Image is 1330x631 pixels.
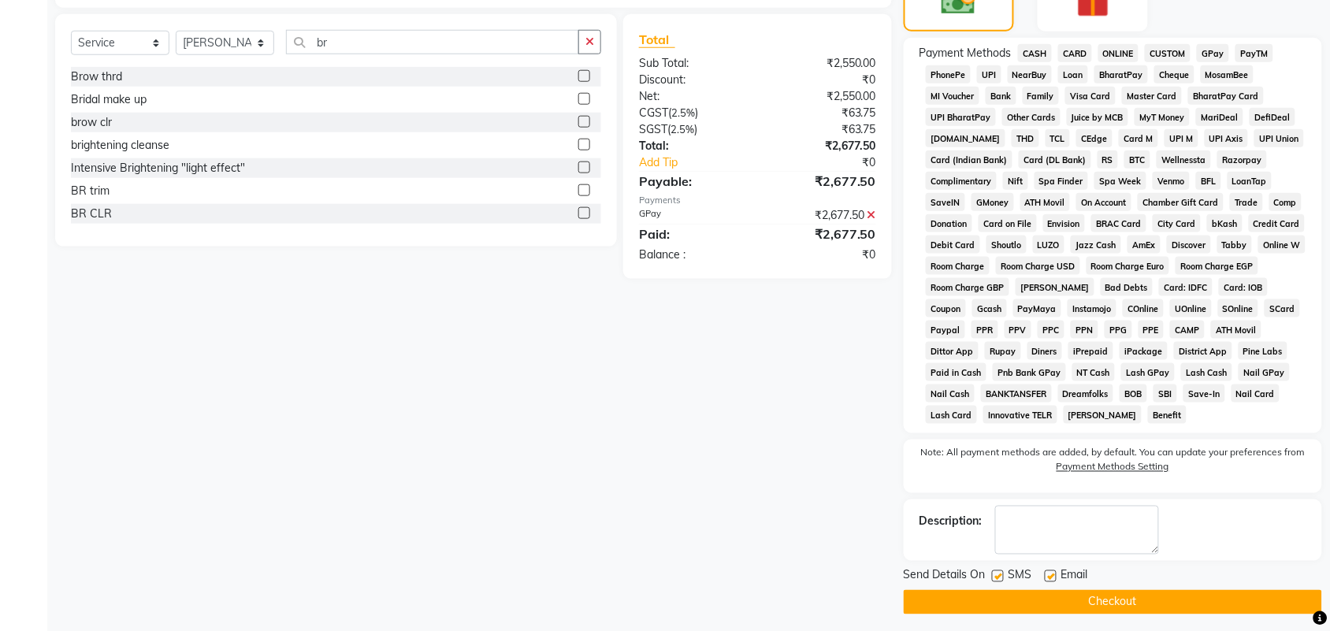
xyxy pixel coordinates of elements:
[1211,321,1261,339] span: ATH Movil
[1003,172,1028,190] span: Nift
[926,321,965,339] span: Paypal
[1258,236,1306,254] span: Online W
[1018,44,1052,62] span: CASH
[639,122,667,136] span: SGST
[1181,363,1232,381] span: Lash Cash
[1196,172,1221,190] span: BFL
[1058,44,1092,62] span: CARD
[1145,44,1191,62] span: CUSTOM
[1196,108,1243,126] span: MariDeal
[926,236,980,254] span: Debit Card
[1174,342,1232,360] span: District App
[1019,150,1091,169] span: Card (DL Bank)
[1071,321,1098,339] span: PPN
[1122,87,1182,105] span: Master Card
[1153,172,1190,190] span: Venmo
[1239,363,1290,381] span: Nail GPay
[983,406,1057,424] span: Innovative TELR
[985,342,1021,360] span: Rupay
[1013,299,1062,317] span: PayMaya
[1105,321,1132,339] span: PPG
[1217,236,1253,254] span: Tabby
[1219,278,1268,296] span: Card: IOB
[757,55,888,72] div: ₹2,550.00
[904,567,986,587] span: Send Details On
[1035,172,1089,190] span: Spa Finder
[1120,342,1168,360] span: iPackage
[1205,129,1249,147] span: UPI Axis
[1005,321,1032,339] span: PPV
[1228,172,1272,190] span: LoanTap
[1023,87,1060,105] span: Family
[639,106,668,120] span: CGST
[1183,384,1225,403] span: Save-In
[1087,257,1170,275] span: Room Charge Euro
[757,121,888,138] div: ₹63.75
[627,88,758,105] div: Net:
[1124,150,1150,169] span: BTC
[1038,321,1064,339] span: PPC
[71,160,245,176] div: Intensive Brightening "light effect"
[757,105,888,121] div: ₹63.75
[639,32,675,48] span: Total
[926,257,990,275] span: Room Charge
[1197,44,1229,62] span: GPay
[1135,108,1190,126] span: MyT Money
[926,214,972,232] span: Donation
[627,207,758,224] div: GPay
[926,278,1009,296] span: Room Charge GBP
[1064,406,1142,424] span: [PERSON_NAME]
[1057,460,1169,474] label: Payment Methods Setting
[981,384,1052,403] span: BANKTANSFER
[926,108,996,126] span: UPI BharatPay
[1153,214,1201,232] span: City Card
[1098,44,1139,62] span: ONLINE
[1076,193,1131,211] span: On Account
[986,236,1027,254] span: Shoutlo
[926,363,986,381] span: Paid in Cash
[1119,129,1158,147] span: Card M
[757,225,888,243] div: ₹2,677.50
[627,225,758,243] div: Paid:
[1067,108,1129,126] span: Juice by MCB
[1176,257,1258,275] span: Room Charge EGP
[1218,299,1259,317] span: SOnline
[1002,108,1061,126] span: Other Cards
[996,257,1080,275] span: Room Charge USD
[1012,129,1039,147] span: THD
[1094,65,1148,84] span: BharatPay
[1170,321,1205,339] span: CAMP
[926,129,1005,147] span: [DOMAIN_NAME]
[627,55,758,72] div: Sub Total:
[1033,236,1065,254] span: LUZO
[627,72,758,88] div: Discount:
[1071,236,1121,254] span: Jazz Cash
[1027,342,1063,360] span: Diners
[919,45,1012,61] span: Payment Methods
[1157,150,1211,169] span: Wellnessta
[1091,214,1146,232] span: BRAC Card
[1065,87,1116,105] span: Visa Card
[71,206,112,222] div: BR CLR
[1068,342,1113,360] span: iPrepaid
[904,590,1322,614] button: Checkout
[1058,65,1088,84] span: Loan
[971,321,998,339] span: PPR
[1232,384,1280,403] span: Nail Card
[757,172,888,191] div: ₹2,677.50
[1138,193,1224,211] span: Chamber Gift Card
[1170,299,1212,317] span: UOnline
[1128,236,1161,254] span: AmEx
[1139,321,1165,339] span: PPE
[757,72,888,88] div: ₹0
[71,137,169,154] div: brightening cleanse
[1058,384,1114,403] span: Dreamfolks
[1239,342,1288,360] span: Pine Labs
[1154,384,1177,403] span: SBI
[926,299,966,317] span: Coupon
[926,65,971,84] span: PhonePe
[757,207,888,224] div: ₹2,677.50
[1068,299,1116,317] span: Instamojo
[1230,193,1263,211] span: Trade
[926,193,965,211] span: SaveIN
